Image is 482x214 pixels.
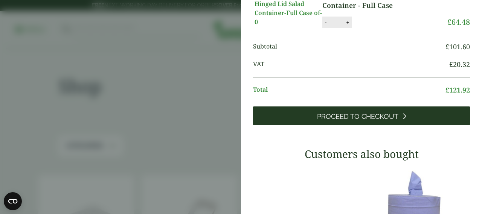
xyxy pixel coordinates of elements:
[253,42,445,52] span: Subtotal
[445,42,470,51] bdi: 101.60
[445,85,470,94] bdi: 121.92
[253,85,445,95] span: Total
[449,60,453,69] span: £
[447,17,470,27] bdi: 64.48
[344,19,351,26] button: +
[317,112,398,121] span: Proceed to Checkout
[4,192,22,210] button: Open CMP widget
[445,42,449,51] span: £
[445,85,449,94] span: £
[449,60,470,69] bdi: 20.32
[253,106,470,125] a: Proceed to Checkout
[253,59,449,70] span: VAT
[323,19,329,26] button: -
[253,148,470,161] h3: Customers also bought
[447,17,451,27] span: £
